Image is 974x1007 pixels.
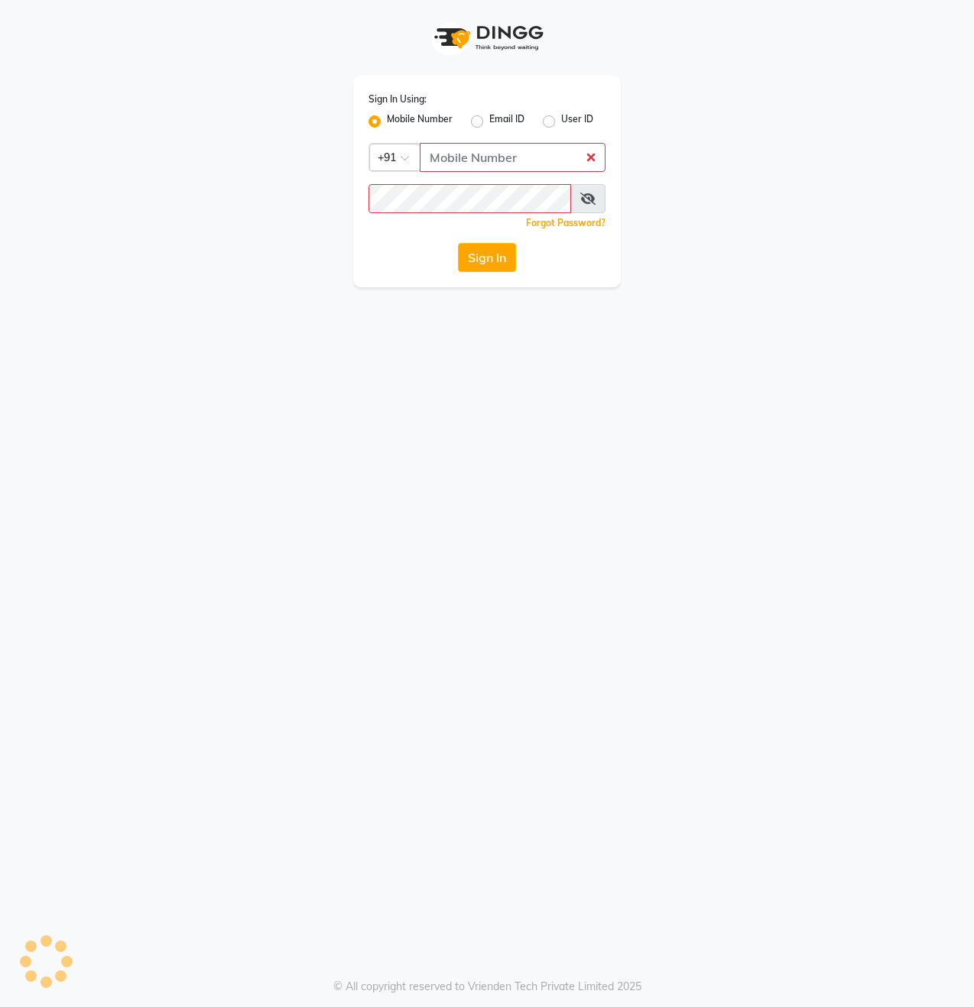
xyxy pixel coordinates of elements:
[561,112,593,131] label: User ID
[489,112,524,131] label: Email ID
[420,143,606,172] input: Username
[526,217,606,228] a: Forgot Password?
[458,243,516,272] button: Sign In
[368,184,571,213] input: Username
[368,92,427,106] label: Sign In Using:
[426,15,548,60] img: logo1.svg
[387,112,453,131] label: Mobile Number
